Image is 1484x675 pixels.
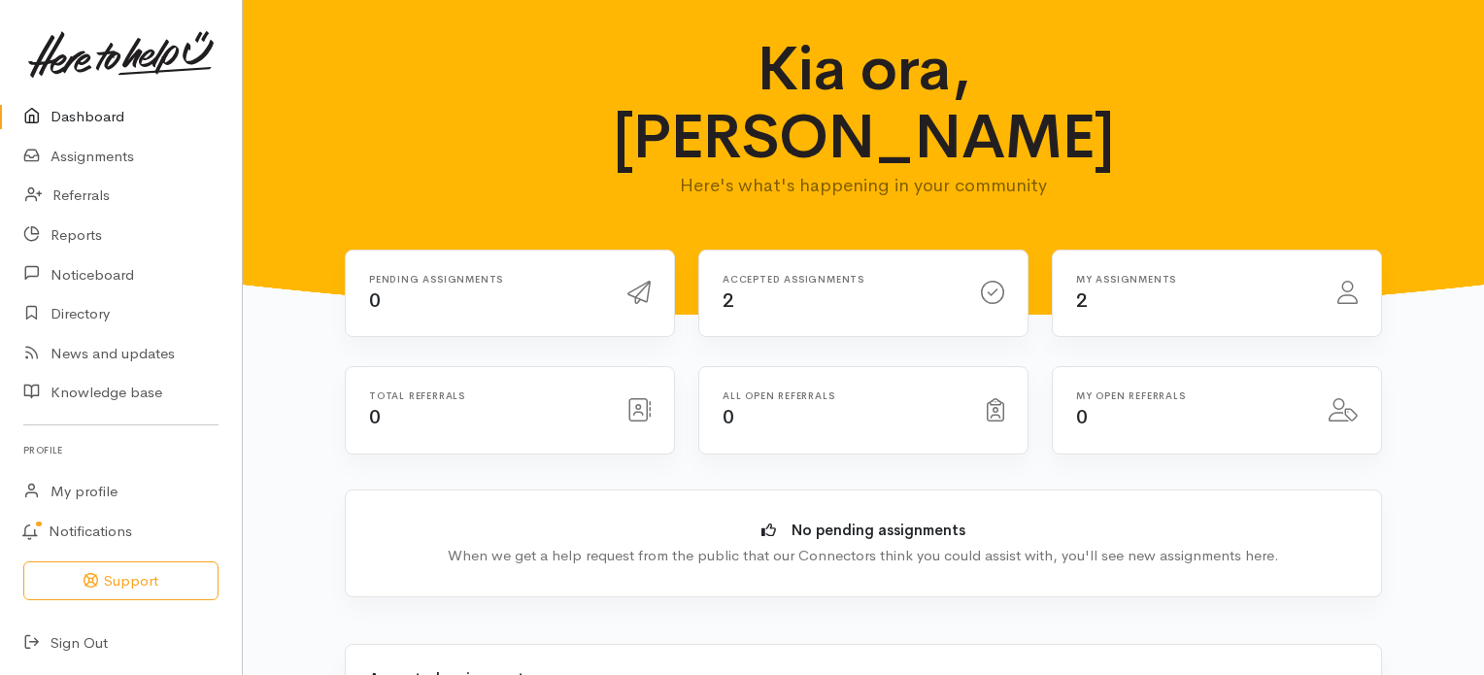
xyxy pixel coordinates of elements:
span: 0 [1076,405,1088,429]
h6: All open referrals [723,390,963,401]
p: Here's what's happening in your community [577,172,1151,199]
h1: Kia ora, [PERSON_NAME] [577,35,1151,172]
div: When we get a help request from the public that our Connectors think you could assist with, you'l... [375,545,1352,567]
h6: Accepted assignments [723,274,958,285]
h6: Pending assignments [369,274,604,285]
span: 2 [1076,288,1088,313]
h6: Total referrals [369,390,604,401]
span: 0 [369,405,381,429]
span: 0 [369,288,381,313]
button: Support [23,561,219,601]
h6: My open referrals [1076,390,1305,401]
h6: Profile [23,437,219,463]
span: 0 [723,405,734,429]
h6: My assignments [1076,274,1314,285]
span: 2 [723,288,734,313]
b: No pending assignments [792,521,965,539]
